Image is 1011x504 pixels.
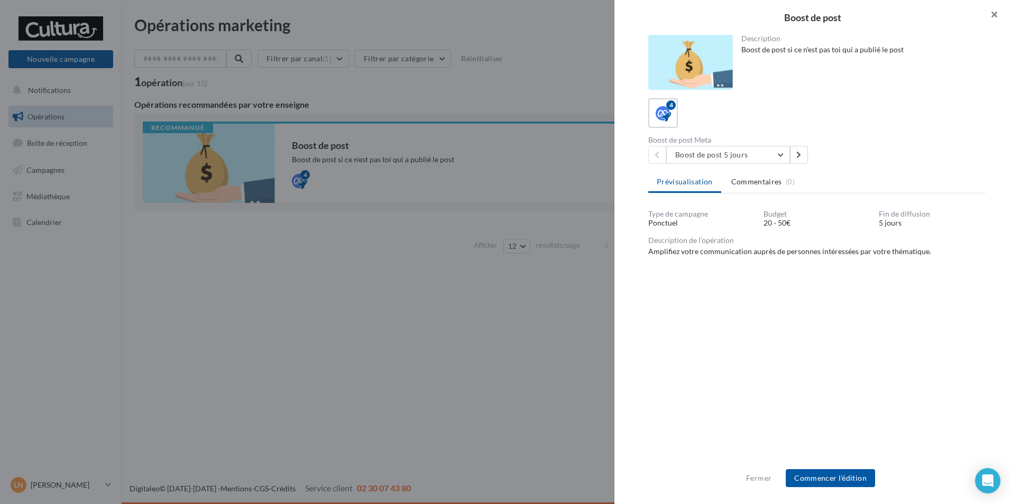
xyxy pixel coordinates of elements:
[742,472,776,484] button: Fermer
[731,176,782,187] span: Commentaires
[648,136,813,144] div: Boost de post Meta
[631,13,994,22] div: Boost de post
[666,146,790,164] button: Boost de post 5 jours
[879,210,986,218] div: Fin de diffusion
[741,35,978,42] div: Description
[648,210,755,218] div: Type de campagne
[879,218,986,228] div: 5 jours
[975,468,1000,493] div: Open Intercom Messenger
[648,237,986,244] div: Description de l’opération
[764,218,870,228] div: 20 - 50€
[741,44,978,55] div: Boost de post si ce n'est pas toi qui a publié le post
[764,210,870,218] div: Budget
[648,246,986,257] div: Amplifiez votre communication auprès de personnes intéressées par votre thématique.
[648,218,755,228] div: Ponctuel
[666,100,676,110] div: 4
[786,178,795,186] span: (0)
[786,469,875,487] button: Commencer l'édition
